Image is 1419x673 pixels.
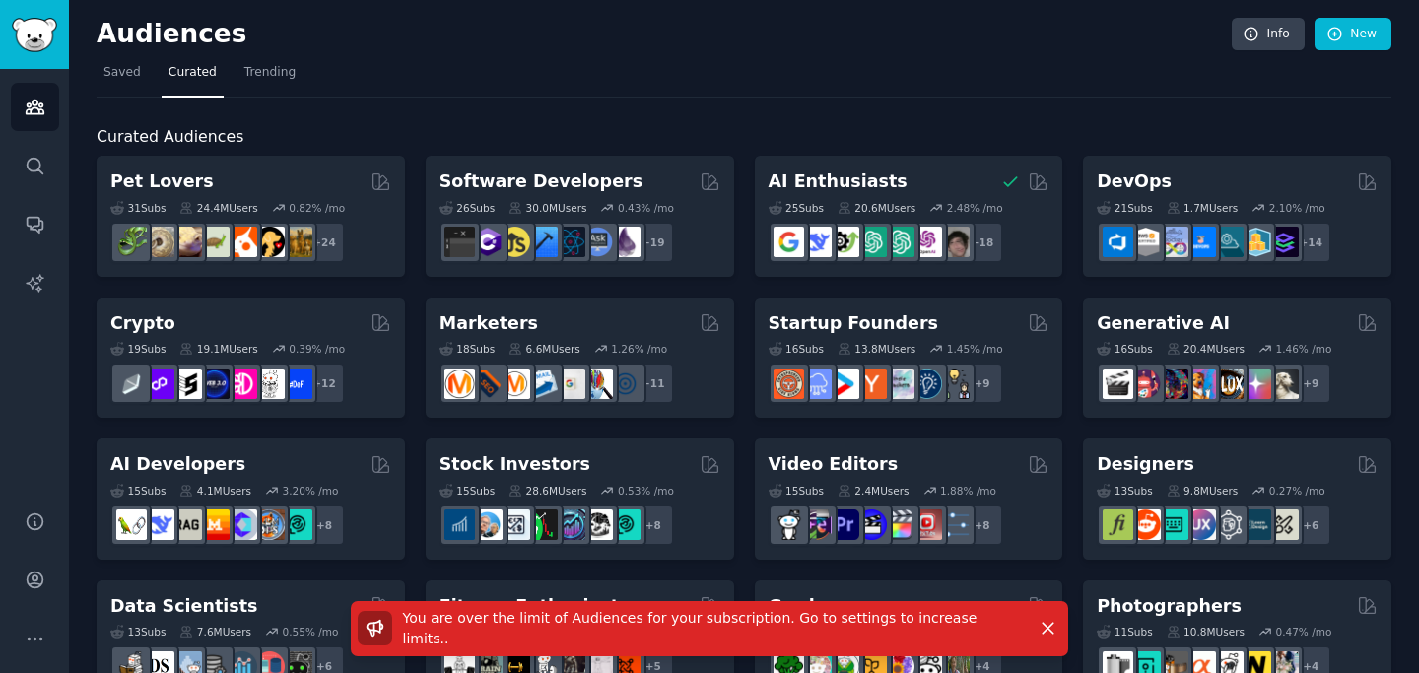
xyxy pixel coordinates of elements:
[1167,484,1239,498] div: 9.8M Users
[1232,18,1305,51] a: Info
[884,369,914,399] img: indiehackers
[618,484,674,498] div: 0.53 % /mo
[179,201,257,215] div: 24.4M Users
[439,594,630,619] h2: Fitness Enthusiasts
[179,484,251,498] div: 4.1M Users
[1167,342,1245,356] div: 20.4M Users
[1241,227,1271,257] img: aws_cdk
[1158,509,1188,540] img: UI_Design
[962,363,1003,404] div: + 9
[289,201,345,215] div: 0.82 % /mo
[116,509,147,540] img: LangChain
[1103,227,1133,257] img: azuredevops
[500,509,530,540] img: Forex
[1103,509,1133,540] img: typography
[254,369,285,399] img: CryptoNews
[1268,509,1299,540] img: UX_Design
[912,369,942,399] img: Entrepreneurship
[439,452,590,477] h2: Stock Investors
[838,201,915,215] div: 20.6M Users
[912,509,942,540] img: Youtubevideo
[116,369,147,399] img: ethfinance
[774,369,804,399] img: EntrepreneurRideAlong
[838,342,915,356] div: 13.8M Users
[472,227,503,257] img: csharp
[1097,201,1152,215] div: 21 Sub s
[1269,484,1325,498] div: 0.27 % /mo
[103,64,141,82] span: Saved
[110,484,166,498] div: 15 Sub s
[801,509,832,540] img: editors
[304,505,345,546] div: + 8
[610,509,641,540] img: technicalanalysis
[769,342,824,356] div: 16 Sub s
[856,509,887,540] img: VideoEditors
[1241,509,1271,540] img: learndesign
[12,18,57,52] img: GummySearch logo
[769,484,824,498] div: 15 Sub s
[439,169,642,194] h2: Software Developers
[171,369,202,399] img: ethstaker
[169,64,217,82] span: Curated
[829,227,859,257] img: AItoolsCatalog
[947,342,1003,356] div: 1.45 % /mo
[1103,369,1133,399] img: aivideo
[227,509,257,540] img: OpenSourceAI
[610,227,641,257] img: elixir
[555,227,585,257] img: reactnative
[829,369,859,399] img: startup
[444,509,475,540] img: dividends
[856,369,887,399] img: ycombinator
[947,201,1003,215] div: 2.48 % /mo
[1290,363,1331,404] div: + 9
[912,227,942,257] img: OpenAIDev
[508,484,586,498] div: 28.6M Users
[774,509,804,540] img: gopro
[500,369,530,399] img: AskMarketing
[527,227,558,257] img: iOSProgramming
[940,484,996,498] div: 1.88 % /mo
[838,484,910,498] div: 2.4M Users
[962,505,1003,546] div: + 8
[801,227,832,257] img: DeepSeek
[555,509,585,540] img: StocksAndTrading
[611,342,667,356] div: 1.26 % /mo
[1315,18,1391,51] a: New
[110,311,175,336] h2: Crypto
[555,369,585,399] img: googleads
[1290,222,1331,263] div: + 14
[610,369,641,399] img: OnlineMarketing
[97,19,1232,50] h2: Audiences
[884,227,914,257] img: chatgpt_prompts_
[1158,227,1188,257] img: Docker_DevOps
[282,509,312,540] img: AIDevelopersSociety
[1213,509,1244,540] img: userexperience
[179,342,257,356] div: 19.1M Users
[1213,369,1244,399] img: FluxAI
[962,222,1003,263] div: + 18
[97,57,148,98] a: Saved
[527,509,558,540] img: Trading
[1097,169,1172,194] h2: DevOps
[856,227,887,257] img: chatgpt_promptDesign
[304,222,345,263] div: + 24
[582,509,613,540] img: swingtrading
[1268,369,1299,399] img: DreamBooth
[1097,484,1152,498] div: 13 Sub s
[472,509,503,540] img: ValueInvesting
[1268,227,1299,257] img: PlatformEngineers
[1185,369,1216,399] img: sdforall
[508,342,580,356] div: 6.6M Users
[282,369,312,399] img: defi_
[110,452,245,477] h2: AI Developers
[110,594,257,619] h2: Data Scientists
[254,227,285,257] img: PetAdvice
[439,201,495,215] div: 26 Sub s
[444,227,475,257] img: software
[199,227,230,257] img: turtle
[769,311,938,336] h2: Startup Founders
[633,222,674,263] div: + 19
[283,484,339,498] div: 3.20 % /mo
[774,227,804,257] img: GoogleGeminiAI
[1213,227,1244,257] img: platformengineering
